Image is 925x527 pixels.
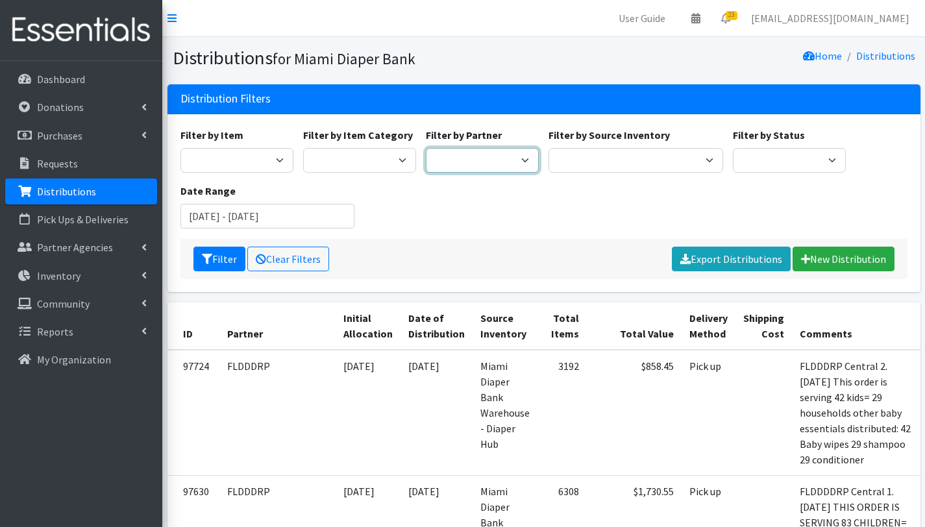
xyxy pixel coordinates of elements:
a: Export Distributions [672,247,791,271]
a: Dashboard [5,66,157,92]
td: FLDDDRP [219,350,336,476]
th: Initial Allocation [336,302,401,350]
p: Reports [37,325,73,338]
p: My Organization [37,353,111,366]
th: Source Inventory [473,302,537,350]
a: Requests [5,151,157,177]
td: 3192 [537,350,587,476]
td: FLDDDRP Central 2. [DATE] This order is serving 42 kids= 29 households other baby essentials dist... [792,350,922,476]
td: Miami Diaper Bank Warehouse - Diaper Hub [473,350,537,476]
label: Filter by Partner [426,127,502,143]
th: Total Items [537,302,587,350]
th: Partner [219,302,336,350]
td: 97724 [167,350,219,476]
td: [DATE] [401,350,473,476]
a: Partner Agencies [5,234,157,260]
p: Distributions [37,185,96,198]
a: 23 [711,5,741,31]
th: Total Value [587,302,682,350]
th: Comments [792,302,922,350]
th: Date of Distribution [401,302,473,350]
a: Community [5,291,157,317]
p: Requests [37,157,78,170]
p: Dashboard [37,73,85,86]
a: Inventory [5,263,157,289]
td: [DATE] [336,350,401,476]
a: Pick Ups & Deliveries [5,206,157,232]
th: ID [167,302,219,350]
input: January 1, 2011 - December 31, 2011 [180,204,355,228]
a: Clear Filters [247,247,329,271]
p: Partner Agencies [37,241,113,254]
a: Reports [5,319,157,345]
th: Shipping Cost [735,302,792,350]
small: for Miami Diaper Bank [273,49,415,68]
label: Filter by Status [733,127,805,143]
label: Filter by Item [180,127,243,143]
p: Community [37,297,90,310]
a: Distributions [5,178,157,204]
h1: Distributions [173,47,539,69]
p: Inventory [37,269,80,282]
a: Donations [5,94,157,120]
p: Donations [37,101,84,114]
label: Filter by Source Inventory [549,127,670,143]
img: HumanEssentials [5,8,157,52]
label: Date Range [180,183,236,199]
a: User Guide [608,5,676,31]
button: Filter [193,247,245,271]
h3: Distribution Filters [180,92,271,106]
p: Purchases [37,129,82,142]
a: New Distribution [793,247,894,271]
a: Distributions [856,49,915,62]
label: Filter by Item Category [303,127,413,143]
td: $858.45 [587,350,682,476]
a: Home [803,49,842,62]
td: Pick up [682,350,735,476]
th: Delivery Method [682,302,735,350]
span: 23 [726,11,737,20]
a: My Organization [5,347,157,373]
p: Pick Ups & Deliveries [37,213,129,226]
a: Purchases [5,123,157,149]
a: [EMAIL_ADDRESS][DOMAIN_NAME] [741,5,920,31]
